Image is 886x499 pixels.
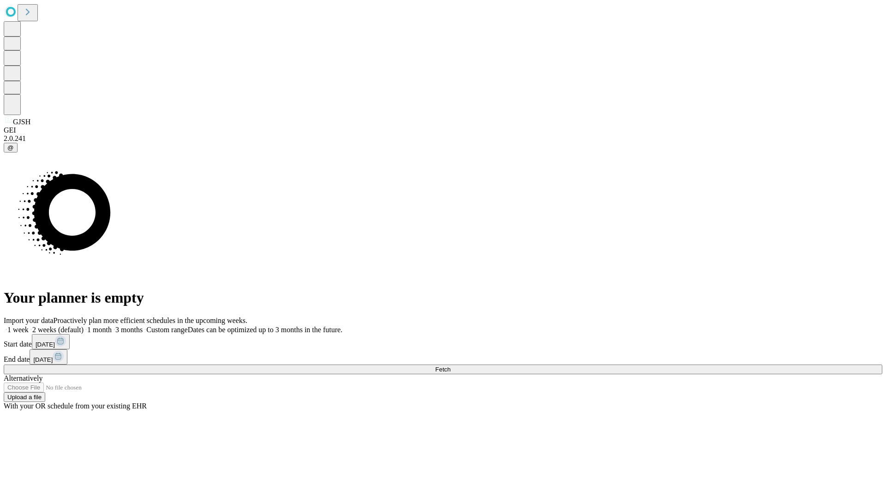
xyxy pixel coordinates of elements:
div: 2.0.241 [4,134,882,143]
span: Import your data [4,316,54,324]
span: Alternatively [4,374,42,382]
span: Custom range [146,326,187,334]
div: Start date [4,334,882,349]
span: @ [7,144,14,151]
div: GEI [4,126,882,134]
span: GJSH [13,118,30,126]
span: Proactively plan more efficient schedules in the upcoming weeks. [54,316,247,324]
span: Dates can be optimized up to 3 months in the future. [188,326,342,334]
div: End date [4,349,882,365]
button: @ [4,143,18,152]
span: [DATE] [33,356,53,363]
h1: Your planner is empty [4,289,882,306]
span: Fetch [435,366,450,373]
span: 1 month [87,326,112,334]
span: With your OR schedule from your existing EHR [4,402,147,410]
button: [DATE] [32,334,70,349]
button: Fetch [4,365,882,374]
button: Upload a file [4,392,45,402]
button: [DATE] [30,349,67,365]
span: [DATE] [36,341,55,348]
span: 1 week [7,326,29,334]
span: 3 months [115,326,143,334]
span: 2 weeks (default) [32,326,84,334]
